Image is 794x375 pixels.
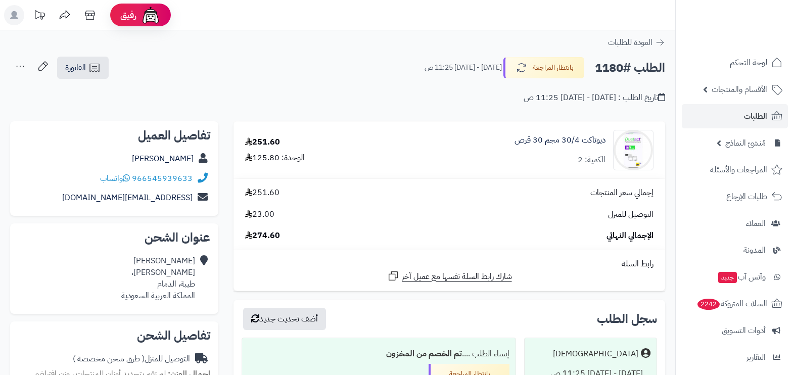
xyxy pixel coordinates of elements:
b: تم الخصم من المخزون [386,348,462,360]
a: ديوتاكت 30/4 مجم 30 قرص [515,134,605,146]
span: العملاء [746,216,766,230]
span: مُنشئ النماذج [725,136,766,150]
a: التقارير [682,345,788,369]
a: أدوات التسويق [682,318,788,343]
span: الإجمالي النهائي [606,230,653,242]
h2: عنوان الشحن [18,231,210,244]
span: رفيق [120,9,136,21]
span: المراجعات والأسئلة [710,163,767,177]
img: logo-2.png [725,22,784,43]
a: واتساب [100,172,130,184]
a: وآتس آبجديد [682,265,788,289]
div: إنشاء الطلب .... [248,344,509,364]
a: [PERSON_NAME] [132,153,194,165]
div: [DEMOGRAPHIC_DATA] [553,348,638,360]
div: الوحدة: 125.80 [245,152,305,164]
a: المراجعات والأسئلة [682,158,788,182]
div: الكمية: 2 [578,154,605,166]
span: التقارير [746,350,766,364]
span: شارك رابط السلة نفسها مع عميل آخر [402,271,512,283]
a: العملاء [682,211,788,236]
small: [DATE] - [DATE] 11:25 ص [425,63,502,73]
a: تحديثات المنصة [27,5,52,28]
a: لوحة التحكم [682,51,788,75]
a: 966545939633 [132,172,193,184]
div: 251.60 [245,136,280,148]
span: لوحة التحكم [730,56,767,70]
a: المدونة [682,238,788,262]
span: 2242 [697,299,720,310]
span: 251.60 [245,187,279,199]
a: العودة للطلبات [608,36,665,49]
span: التوصيل للمنزل [608,209,653,220]
button: بانتظار المراجعة [503,57,584,78]
a: شارك رابط السلة نفسها مع عميل آخر [387,270,512,283]
h3: سجل الطلب [597,313,657,325]
span: طلبات الإرجاع [726,190,767,204]
a: [EMAIL_ADDRESS][DOMAIN_NAME] [62,192,193,204]
div: [PERSON_NAME] [PERSON_NAME]، طيبة، الدمام المملكة العربية السعودية [121,255,195,301]
span: السلات المتروكة [696,297,767,311]
span: 23.00 [245,209,274,220]
span: 274.60 [245,230,280,242]
span: ( طرق شحن مخصصة ) [73,353,145,365]
span: الفاتورة [65,62,86,74]
a: الطلبات [682,104,788,128]
span: إجمالي سعر المنتجات [590,187,653,199]
div: التوصيل للمنزل [73,353,190,365]
button: أضف تحديث جديد [243,308,326,330]
h2: تفاصيل الشحن [18,330,210,342]
img: 553870b6d55bdbc7f384e3bec4c260f53089-90x90.jpg [614,130,653,170]
div: تاريخ الطلب : [DATE] - [DATE] 11:25 ص [524,92,665,104]
a: طلبات الإرجاع [682,184,788,209]
span: الطلبات [744,109,767,123]
img: ai-face.png [141,5,161,25]
h2: تفاصيل العميل [18,129,210,142]
span: جديد [718,272,737,283]
span: أدوات التسويق [722,323,766,338]
span: الأقسام والمنتجات [712,82,767,97]
span: العودة للطلبات [608,36,652,49]
h2: الطلب #1180 [595,58,665,78]
a: الفاتورة [57,57,109,79]
div: رابط السلة [238,258,661,270]
span: وآتس آب [717,270,766,284]
span: المدونة [743,243,766,257]
a: السلات المتروكة2242 [682,292,788,316]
